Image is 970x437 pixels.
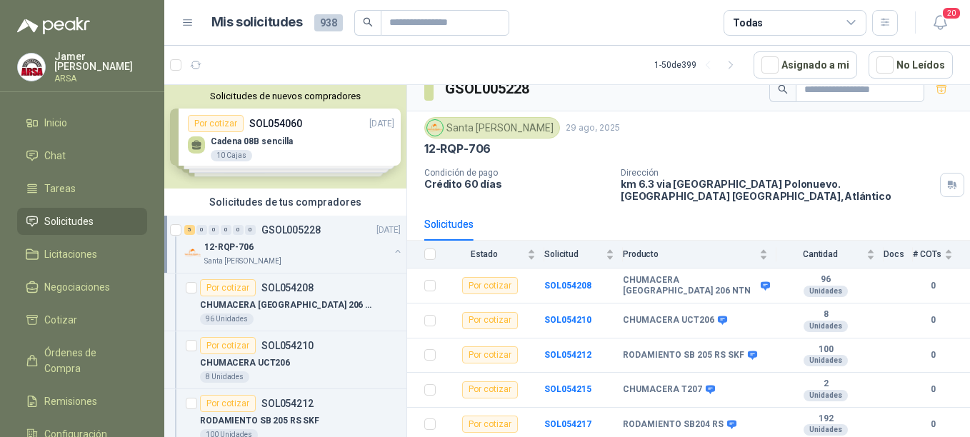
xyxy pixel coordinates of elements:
[544,281,591,291] a: SOL054208
[200,298,378,312] p: CHUMACERA [GEOGRAPHIC_DATA] 206 NTN
[913,313,953,327] b: 0
[804,424,848,436] div: Unidades
[164,331,406,389] a: Por cotizarSOL054210CHUMACERA UCT2068 Unidades
[17,109,147,136] a: Inicio
[427,120,443,136] img: Company Logo
[444,249,524,259] span: Estado
[804,321,848,332] div: Unidades
[544,419,591,429] a: SOL054217
[44,393,97,409] span: Remisiones
[44,312,77,328] span: Cotizar
[245,225,256,235] div: 0
[913,241,970,268] th: # COTs
[44,246,97,262] span: Licitaciones
[164,189,406,216] div: Solicitudes de tus compradores
[17,17,90,34] img: Logo peakr
[927,10,953,36] button: 20
[424,178,609,190] p: Crédito 60 días
[544,241,623,268] th: Solicitud
[18,54,45,81] img: Company Logo
[941,6,961,20] span: 20
[462,416,518,433] div: Por cotizar
[17,142,147,169] a: Chat
[462,312,518,329] div: Por cotizar
[261,341,314,351] p: SOL054210
[445,78,531,100] h3: GSOL005228
[196,225,207,235] div: 0
[44,148,66,164] span: Chat
[804,286,848,297] div: Unidades
[44,345,134,376] span: Órdenes de Compra
[654,54,742,76] div: 1 - 50 de 399
[200,313,254,325] div: 96 Unidades
[424,141,491,156] p: 12-RQP-706
[200,356,290,370] p: CHUMACERA UCT206
[211,12,303,33] h1: Mis solicitudes
[776,378,875,390] b: 2
[913,383,953,396] b: 0
[184,221,404,267] a: 5 0 0 0 0 0 GSOL005228[DATE] Company Logo12-RQP-706Santa [PERSON_NAME]
[544,350,591,360] a: SOL054212
[54,74,147,83] p: ARSA
[17,339,147,382] a: Órdenes de Compra
[623,249,756,259] span: Producto
[733,15,763,31] div: Todas
[376,223,401,237] p: [DATE]
[424,117,560,139] div: Santa [PERSON_NAME]
[566,121,620,135] p: 29 ago, 2025
[424,216,474,232] div: Solicitudes
[17,208,147,235] a: Solicitudes
[444,241,544,268] th: Estado
[261,398,314,408] p: SOL054212
[17,241,147,268] a: Licitaciones
[363,17,373,27] span: search
[200,414,319,428] p: RODAMIENTO SB 205 RS SKF
[17,175,147,202] a: Tareas
[200,371,249,383] div: 8 Unidades
[913,279,953,293] b: 0
[204,256,281,267] p: Santa [PERSON_NAME]
[544,249,603,259] span: Solicitud
[462,346,518,363] div: Por cotizar
[261,225,321,235] p: GSOL005228
[233,225,244,235] div: 0
[804,355,848,366] div: Unidades
[184,225,195,235] div: 5
[544,315,591,325] a: SOL054210
[204,241,254,254] p: 12-RQP-706
[623,315,714,326] b: CHUMACERA UCT206
[184,244,201,261] img: Company Logo
[776,413,875,425] b: 192
[754,51,857,79] button: Asignado a mi
[544,384,591,394] b: SOL054215
[621,178,934,202] p: km 6.3 via [GEOGRAPHIC_DATA] Polonuevo. [GEOGRAPHIC_DATA] [GEOGRAPHIC_DATA] , Atlántico
[623,275,757,297] b: CHUMACERA [GEOGRAPHIC_DATA] 206 NTN
[200,279,256,296] div: Por cotizar
[778,84,788,94] span: search
[314,14,343,31] span: 938
[261,283,314,293] p: SOL054208
[221,225,231,235] div: 0
[913,418,953,431] b: 0
[623,350,744,361] b: RODAMIENTO SB 205 RS SKF
[164,273,406,331] a: Por cotizarSOL054208CHUMACERA [GEOGRAPHIC_DATA] 206 NTN96 Unidades
[776,274,875,286] b: 96
[44,115,67,131] span: Inicio
[209,225,219,235] div: 0
[913,348,953,362] b: 0
[44,279,110,295] span: Negociaciones
[804,390,848,401] div: Unidades
[200,337,256,354] div: Por cotizar
[884,241,913,268] th: Docs
[424,168,609,178] p: Condición de pago
[623,419,724,431] b: RODAMIENTO SB204 RS
[621,168,934,178] p: Dirección
[776,344,875,356] b: 100
[623,384,702,396] b: CHUMACERA T207
[200,395,256,412] div: Por cotizar
[869,51,953,79] button: No Leídos
[776,241,884,268] th: Cantidad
